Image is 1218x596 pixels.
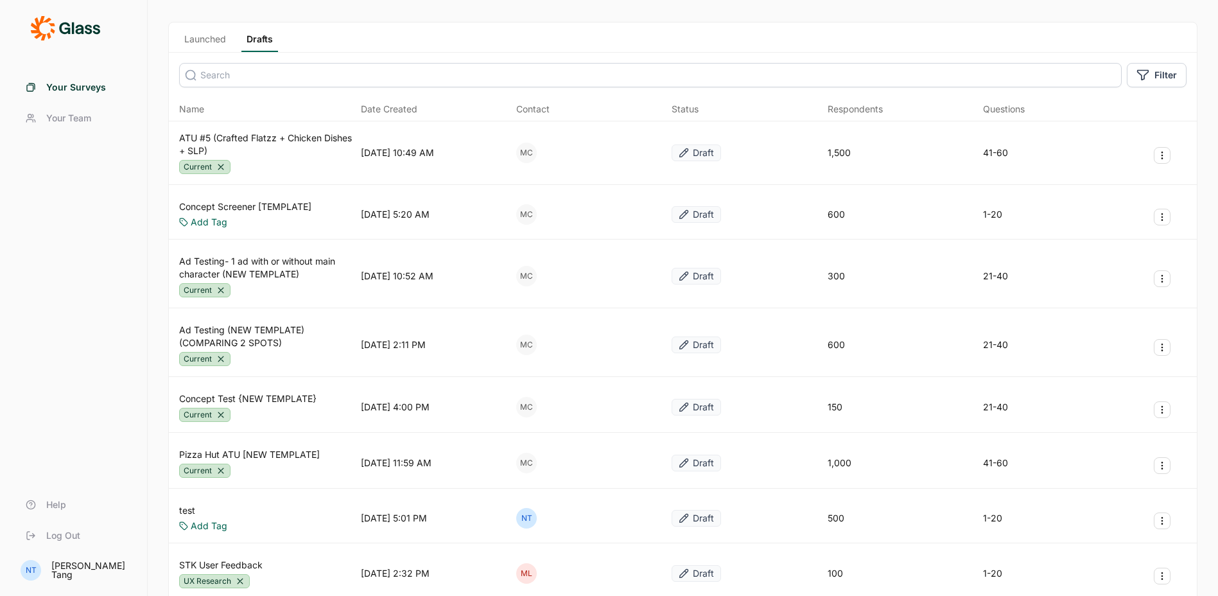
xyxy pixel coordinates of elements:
div: MC [516,335,537,355]
div: Current [179,408,231,422]
button: Survey Actions [1154,339,1170,356]
button: Draft [672,145,721,161]
div: Current [179,160,231,174]
a: Concept Test {NEW TEMPLATE} [179,392,317,405]
button: Draft [672,510,721,527]
span: Filter [1154,69,1177,82]
div: 600 [828,208,845,221]
div: MC [516,453,537,473]
div: MC [516,143,537,163]
div: [DATE] 2:32 PM [361,567,430,580]
div: MC [516,397,537,417]
span: Name [179,103,204,116]
span: Help [46,498,66,511]
div: Contact [516,103,550,116]
div: 1,000 [828,457,851,469]
div: 100 [828,567,843,580]
button: Filter [1127,63,1187,87]
div: 41-60 [983,146,1008,159]
div: 21-40 [983,338,1008,351]
div: 1-20 [983,208,1002,221]
div: UX Research [179,574,250,588]
a: STK User Feedback [179,559,263,572]
div: [DATE] 5:01 PM [361,512,427,525]
div: Status [672,103,699,116]
a: Launched [179,33,231,52]
span: Date Created [361,103,417,116]
div: 500 [828,512,844,525]
div: 150 [828,401,842,414]
span: Log Out [46,529,80,542]
div: [DATE] 4:00 PM [361,401,430,414]
div: 21-40 [983,270,1008,283]
div: Questions [983,103,1025,116]
div: [DATE] 11:59 AM [361,457,431,469]
div: NT [516,508,537,529]
div: ML [516,563,537,584]
a: ATU #5 (Crafted Flatzz + Chicken Dishes + SLP) [179,132,356,157]
button: Draft [672,455,721,471]
a: Ad Testing- 1 ad with or without main character (NEW TEMPLATE) [179,255,356,281]
div: [DATE] 10:49 AM [361,146,434,159]
button: Survey Actions [1154,568,1170,584]
div: 600 [828,338,845,351]
a: Pizza Hut ATU [NEW TEMPLATE] [179,448,320,461]
button: Survey Actions [1154,270,1170,287]
div: [DATE] 10:52 AM [361,270,433,283]
button: Survey Actions [1154,457,1170,474]
div: Current [179,283,231,297]
div: 300 [828,270,845,283]
button: Draft [672,565,721,582]
button: Draft [672,268,721,285]
a: Concept Screener [TEMPLATE] [179,200,311,213]
span: Your Team [46,112,91,125]
button: Survey Actions [1154,513,1170,529]
button: Draft [672,337,721,353]
button: Draft [672,399,721,416]
div: [PERSON_NAME] Tang [51,561,132,579]
a: Drafts [241,33,278,52]
button: Draft [672,206,721,223]
a: Add Tag [191,216,227,229]
div: NT [21,560,41,581]
button: Survey Actions [1154,147,1170,164]
div: 1-20 [983,512,1002,525]
div: MC [516,204,537,225]
a: Ad Testing (NEW TEMPLATE) (COMPARING 2 SPOTS) [179,324,356,349]
div: [DATE] 2:11 PM [361,338,426,351]
a: test [179,504,227,517]
div: 21-40 [983,401,1008,414]
div: Respondents [828,103,883,116]
span: Your Surveys [46,81,106,94]
div: Current [179,464,231,478]
div: 1,500 [828,146,851,159]
div: Current [179,352,231,366]
button: Survey Actions [1154,209,1170,225]
input: Search [179,63,1122,87]
div: MC [516,266,537,286]
div: [DATE] 5:20 AM [361,208,430,221]
a: Add Tag [191,520,227,532]
div: 1-20 [983,567,1002,580]
div: 41-60 [983,457,1008,469]
button: Survey Actions [1154,401,1170,418]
